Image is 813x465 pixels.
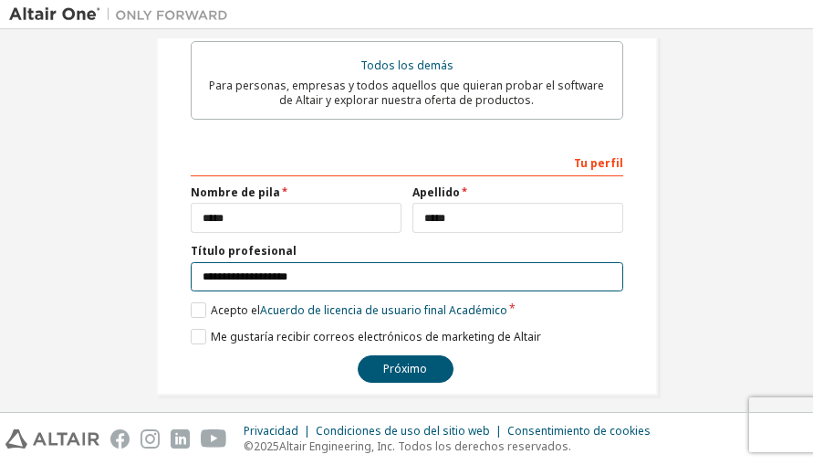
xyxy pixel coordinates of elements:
[279,439,571,454] font: Altair Engineering, Inc. Todos los derechos reservados.
[360,58,453,73] font: Todos los demás
[211,302,260,318] font: Acepto el
[211,329,541,344] font: Me gustaría recibir correos electrónicos de marketing de Altair
[449,302,507,318] font: Académico
[358,355,453,383] button: Próximo
[5,429,99,449] img: altair_logo.svg
[191,185,280,200] font: Nombre de pila
[209,78,604,108] font: Para personas, empresas y todos aquellos que quieran probar el software de Altair y explorar nues...
[316,423,490,439] font: Condiciones de uso del sitio web
[412,185,460,200] font: Apellido
[244,439,254,454] font: ©
[244,423,298,439] font: Privacidad
[9,5,237,24] img: Altair Uno
[507,423,651,439] font: Consentimiento de cookies
[383,361,427,376] font: Próximo
[191,243,297,259] font: Título profesional
[201,429,227,449] img: youtube.svg
[141,429,160,449] img: instagram.svg
[254,439,279,454] font: 2025
[574,155,623,171] font: Tu perfil
[171,429,190,449] img: linkedin.svg
[110,429,130,449] img: facebook.svg
[260,302,446,318] font: Acuerdo de licencia de usuario final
